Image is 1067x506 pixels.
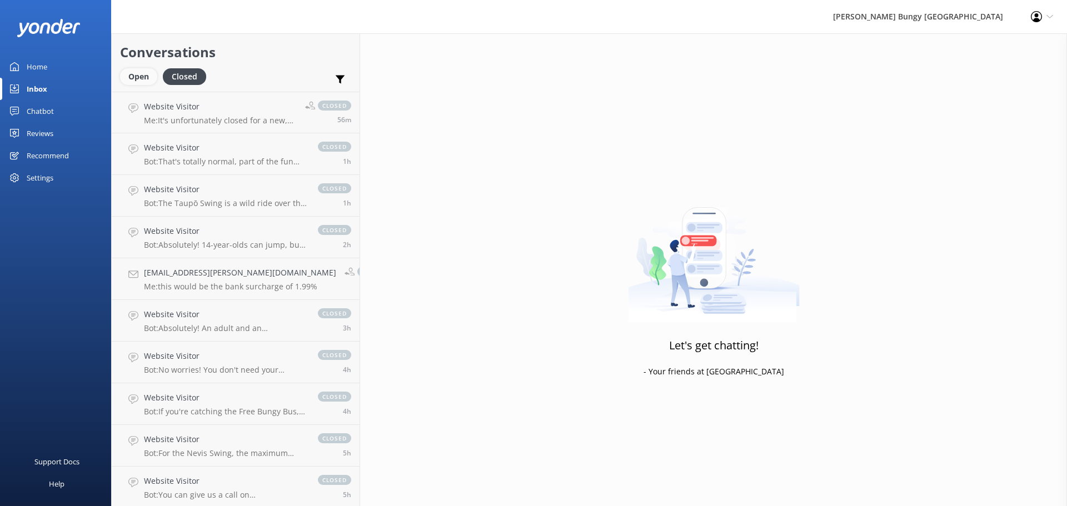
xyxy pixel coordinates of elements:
[318,475,351,485] span: closed
[27,56,47,78] div: Home
[144,282,336,292] p: Me: this would be the bank surcharge of 1.99%
[318,142,351,152] span: closed
[318,183,351,193] span: closed
[144,157,307,167] p: Bot: That's totally normal, part of the fun and what leads to feeling accomplished post activity....
[17,19,81,37] img: yonder-white-logo.png
[144,267,336,279] h4: [EMAIL_ADDRESS][PERSON_NAME][DOMAIN_NAME]
[669,337,759,354] h3: Let's get chatting!
[144,448,307,458] p: Bot: For the Nevis Swing, the maximum combined weight for two people is 220kg. Make sure you and ...
[112,175,360,217] a: Website VisitorBot:The Taupō Swing is a wild ride over the Waikato River, hitting speeds up to 70...
[112,425,360,467] a: Website VisitorBot:For the Nevis Swing, the maximum combined weight for two people is 220kg. Make...
[318,225,351,235] span: closed
[144,475,307,487] h4: Website Visitor
[27,78,47,100] div: Inbox
[343,365,351,374] span: Sep 28 2025 09:44am (UTC +13:00) Pacific/Auckland
[144,225,307,237] h4: Website Visitor
[644,365,784,378] p: - Your friends at [GEOGRAPHIC_DATA]
[112,92,360,133] a: Website VisitorMe:It's unfortunately closed for a new, upcoming experience!closed56m
[343,323,351,333] span: Sep 28 2025 10:03am (UTC +13:00) Pacific/Auckland
[343,448,351,458] span: Sep 28 2025 08:47am (UTC +13:00) Pacific/Auckland
[144,490,307,500] p: Bot: You can give us a call on [PHONE_NUMBER] or [PHONE_NUMBER] to chat with a crew member. Our o...
[112,217,360,258] a: Website VisitorBot:Absolutely! 14-year-olds can jump, but they'll need an adult to sign their con...
[112,133,360,175] a: Website VisitorBot:That's totally normal, part of the fun and what leads to feeling accomplished ...
[120,42,351,63] h2: Conversations
[144,392,307,404] h4: Website Visitor
[318,350,351,360] span: closed
[27,167,53,189] div: Settings
[27,122,53,144] div: Reviews
[318,308,351,318] span: closed
[144,308,307,320] h4: Website Visitor
[318,101,351,111] span: closed
[120,70,163,82] a: Open
[144,240,307,250] p: Bot: Absolutely! 14-year-olds can jump, but they'll need an adult to sign their consent at check-...
[144,101,297,113] h4: Website Visitor
[163,68,206,85] div: Closed
[343,240,351,249] span: Sep 28 2025 11:33am (UTC +13:00) Pacific/Auckland
[112,300,360,342] a: Website VisitorBot:Absolutely! An adult and an [DEMOGRAPHIC_DATA] can tandem swing on the Nevis S...
[112,342,360,383] a: Website VisitorBot:No worries! You don't need your confirmation for check-in. But if you want it ...
[163,70,212,82] a: Closed
[343,157,351,166] span: Sep 28 2025 12:15pm (UTC +13:00) Pacific/Auckland
[144,433,307,445] h4: Website Visitor
[318,392,351,402] span: closed
[34,450,79,473] div: Support Docs
[318,433,351,443] span: closed
[628,184,800,323] img: artwork of a man stealing a conversation from at giant smartphone
[337,115,351,124] span: Sep 28 2025 12:53pm (UTC +13:00) Pacific/Auckland
[120,68,157,85] div: Open
[112,258,360,300] a: [EMAIL_ADDRESS][PERSON_NAME][DOMAIN_NAME]Me:this would be the bank surcharge of 1.99%closed
[343,407,351,416] span: Sep 28 2025 09:09am (UTC +13:00) Pacific/Auckland
[144,407,307,417] p: Bot: If you're catching the Free Bungy Bus, rock up 30 minutes before the bus takes off. If you'r...
[49,473,64,495] div: Help
[343,490,351,499] span: Sep 28 2025 08:36am (UTC +13:00) Pacific/Auckland
[27,100,54,122] div: Chatbot
[144,142,307,154] h4: Website Visitor
[343,198,351,208] span: Sep 28 2025 12:06pm (UTC +13:00) Pacific/Auckland
[144,365,307,375] p: Bot: No worries! You don't need your confirmation for check-in. But if you want it resent, just g...
[144,198,307,208] p: Bot: The Taupō Swing is a wild ride over the Waikato River, hitting speeds up to 70kph. Swing sol...
[112,383,360,425] a: Website VisitorBot:If you're catching the Free Bungy Bus, rock up 30 minutes before the bus takes...
[144,323,307,333] p: Bot: Absolutely! An adult and an [DEMOGRAPHIC_DATA] can tandem swing on the Nevis Swing. Just mak...
[27,144,69,167] div: Recommend
[144,350,307,362] h4: Website Visitor
[144,116,297,126] p: Me: It's unfortunately closed for a new, upcoming experience!
[357,267,391,277] span: closed
[144,183,307,196] h4: Website Visitor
